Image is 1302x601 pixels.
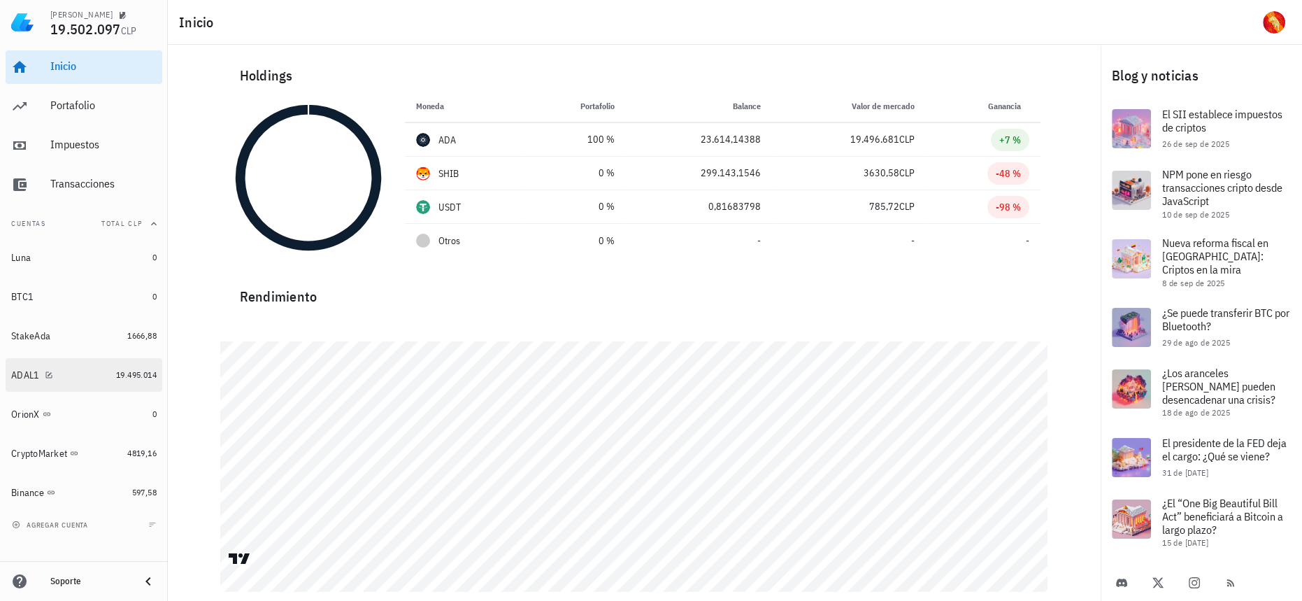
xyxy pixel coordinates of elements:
a: Transacciones [6,168,162,201]
span: 19.502.097 [50,20,121,38]
span: 31 de [DATE] [1162,467,1208,478]
span: 10 de sep de 2025 [1162,209,1229,220]
img: LedgiFi [11,11,34,34]
div: 299.143,1546 [637,166,761,181]
a: ¿Se puede transferir BTC por Bluetooth? 29 de ago de 2025 [1101,297,1302,358]
span: 785,72 [869,200,899,213]
div: Transacciones [50,177,157,190]
div: [PERSON_NAME] [50,9,113,20]
span: 8 de sep de 2025 [1162,278,1224,288]
div: SHIB [438,167,459,181]
div: ADA-icon [416,133,430,147]
span: NPM pone en riesgo transacciones cripto desde JavaScript [1162,167,1282,208]
div: 0 % [536,234,615,248]
span: ¿El “One Big Beautiful Bill Act” beneficiará a Bitcoin a largo plazo? [1162,496,1283,537]
span: 0 [152,409,157,419]
div: ADAL1 [11,369,39,381]
a: Binance 597,58 [6,476,162,509]
a: Luna 0 [6,241,162,274]
div: SHIB-icon [416,167,430,181]
div: ADA [438,133,457,147]
span: 3630,58 [864,167,899,179]
span: ¿Los aranceles [PERSON_NAME] pueden desencadenar una crisis? [1162,366,1275,406]
div: Inicio [50,59,157,73]
a: El SII establece impuestos de criptos 26 de sep de 2025 [1101,98,1302,160]
div: OrionX [11,409,40,420]
span: agregar cuenta [15,521,88,530]
div: Binance [11,487,44,499]
span: Nueva reforma fiscal en [GEOGRAPHIC_DATA]: Criptos en la mira [1162,236,1268,276]
div: 100 % [536,132,615,147]
div: Impuestos [50,138,157,151]
th: Balance [626,90,772,123]
a: Nueva reforma fiscal en [GEOGRAPHIC_DATA]: Criptos en la mira 8 de sep de 2025 [1101,228,1302,297]
div: +7 % [999,133,1021,147]
span: - [911,234,915,247]
a: Inicio [6,50,162,84]
span: 0 [152,291,157,302]
a: ADAL1 19.495.014 [6,358,162,392]
div: StakeAda [11,330,50,342]
div: 0 % [536,166,615,181]
span: 19.495.014 [116,369,157,380]
span: Ganancia [988,101,1029,111]
a: Impuestos [6,129,162,162]
a: ¿Los aranceles [PERSON_NAME] pueden desencadenar una crisis? 18 de ago de 2025 [1101,358,1302,427]
span: 18 de ago de 2025 [1162,407,1230,418]
a: ¿El “One Big Beautiful Bill Act” beneficiará a Bitcoin a largo plazo? 15 de [DATE] [1101,488,1302,557]
a: Portafolio [6,90,162,123]
a: Charting by TradingView [227,552,252,565]
div: Rendimiento [229,274,1040,308]
div: -48 % [996,167,1021,181]
span: CLP [899,133,915,146]
span: - [757,234,761,247]
div: avatar [1263,11,1285,34]
h1: Inicio [179,11,220,34]
a: BTC1 0 [6,280,162,313]
a: El presidente de la FED deja el cargo: ¿Qué se viene? 31 de [DATE] [1101,427,1302,488]
div: USDT-icon [416,200,430,214]
span: Otros [438,234,460,248]
span: CLP [899,167,915,179]
span: 29 de ago de 2025 [1162,337,1230,348]
div: Soporte [50,576,129,587]
button: CuentasTotal CLP [6,207,162,241]
span: El presidente de la FED deja el cargo: ¿Qué se viene? [1162,436,1287,463]
span: Total CLP [101,219,143,228]
span: El SII establece impuestos de criptos [1162,107,1282,134]
span: ¿Se puede transferir BTC por Bluetooth? [1162,306,1289,333]
div: 0,81683798 [637,199,761,214]
div: Portafolio [50,99,157,112]
div: CryptoMarket [11,448,67,460]
div: BTC1 [11,291,34,303]
div: Blog y noticias [1101,53,1302,98]
th: Portafolio [525,90,626,123]
a: OrionX 0 [6,397,162,431]
a: StakeAda 1666,88 [6,319,162,353]
a: CryptoMarket 4819,16 [6,437,162,470]
div: -98 % [996,200,1021,214]
span: 19.496.681 [850,133,899,146]
span: 4819,16 [127,448,157,458]
div: Holdings [229,53,1040,98]
span: - [1026,234,1029,247]
span: 1666,88 [127,330,157,341]
span: 0 [152,252,157,262]
th: Valor de mercado [772,90,926,123]
button: agregar cuenta [8,518,94,532]
span: 26 de sep de 2025 [1162,139,1229,149]
th: Moneda [405,90,525,123]
div: 0 % [536,199,615,214]
div: 23.614,14388 [637,132,761,147]
div: USDT [438,200,462,214]
span: 15 de [DATE] [1162,537,1208,548]
div: Luna [11,252,31,264]
span: 597,58 [132,487,157,497]
a: NPM pone en riesgo transacciones cripto desde JavaScript 10 de sep de 2025 [1101,160,1302,228]
span: CLP [121,24,137,37]
span: CLP [899,200,915,213]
